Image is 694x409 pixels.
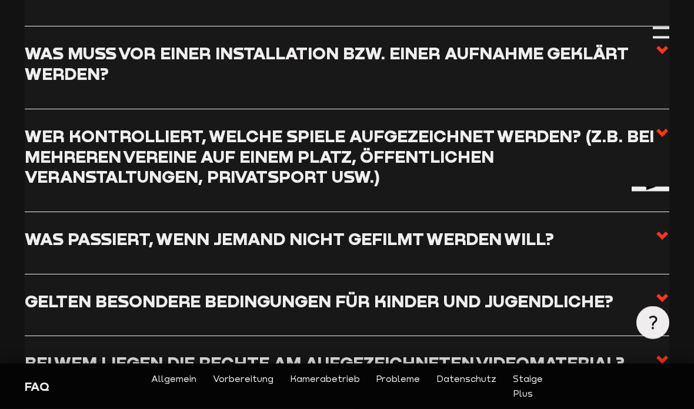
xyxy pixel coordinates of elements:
[25,291,613,312] h3: Gelten besondere Bedingungen für Kinder und Jugendliche?
[25,378,176,395] div: FAQ
[513,372,543,401] a: Staige Plus
[25,43,655,85] h3: Was muss vor einer Installation bzw. einer Aufnahme geklärt werden?
[213,372,273,401] a: Vorbereitung
[151,372,196,401] a: Allgemein
[25,229,554,250] h3: Was passiert, wenn jemand nicht gefilmt werden will?
[627,187,684,242] iframe: chat widget
[290,372,360,401] a: Kamerabetrieb
[25,353,625,374] h3: Bei wem liegen die Rechte am aufgezeichneten Videomaterial?
[436,372,496,401] a: Datenschutz
[25,126,655,188] h3: Wer kontrolliert, welche Spiele aufgezeichnet werden? (z.B. bei mehreren Vereine auf einem Platz,...
[376,372,420,401] a: Probleme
